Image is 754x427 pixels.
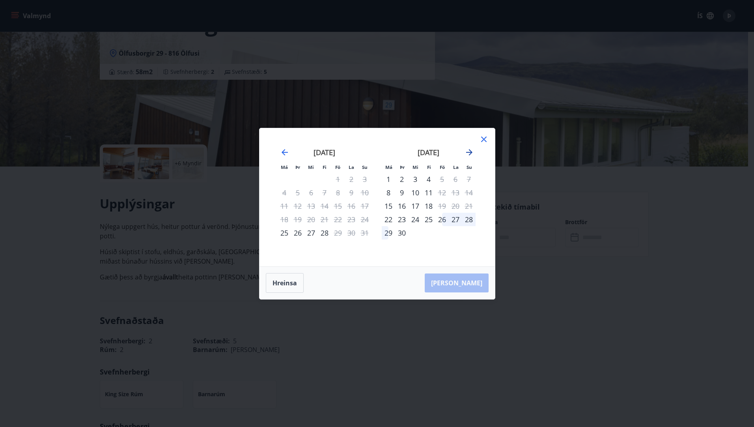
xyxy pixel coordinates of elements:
[291,226,304,240] td: Choose þriðjudagur, 26. ágúst 2025 as your check-in date. It’s available.
[435,186,449,199] div: Aðeins útritun í boði
[435,199,449,213] div: Aðeins útritun í boði
[345,226,358,240] td: Not available. laugardagur, 30. ágúst 2025
[449,199,462,213] td: Not available. laugardagur, 20. september 2025
[362,164,368,170] small: Su
[382,226,395,240] div: 29
[409,186,422,199] td: Choose miðvikudagur, 10. september 2025 as your check-in date. It’s available.
[395,186,409,199] div: 9
[382,199,395,213] div: Aðeins innritun í boði
[318,226,331,240] td: Choose fimmtudagur, 28. ágúst 2025 as your check-in date. It’s available.
[409,199,422,213] td: Choose miðvikudagur, 17. september 2025 as your check-in date. It’s available.
[418,148,439,157] strong: [DATE]
[281,164,288,170] small: Má
[314,148,335,157] strong: [DATE]
[291,213,304,226] td: Not available. þriðjudagur, 19. ágúst 2025
[409,186,422,199] div: 10
[412,164,418,170] small: Mi
[395,213,409,226] div: 23
[382,199,395,213] td: Choose mánudagur, 15. september 2025 as your check-in date. It’s available.
[291,186,304,199] td: Not available. þriðjudagur, 5. ágúst 2025
[278,226,291,240] div: Aðeins innritun í boði
[358,226,371,240] td: Not available. sunnudagur, 31. ágúst 2025
[382,172,395,186] div: Aðeins innritun í boði
[318,186,331,199] td: Not available. fimmtudagur, 7. ágúst 2025
[278,199,291,213] td: Not available. mánudagur, 11. ágúst 2025
[358,199,371,213] td: Not available. sunnudagur, 17. ágúst 2025
[422,199,435,213] td: Choose fimmtudagur, 18. september 2025 as your check-in date. It’s available.
[335,164,340,170] small: Fö
[409,199,422,213] div: 17
[395,213,409,226] td: Choose þriðjudagur, 23. september 2025 as your check-in date. It’s available.
[291,226,304,240] div: 26
[385,164,392,170] small: Má
[304,226,318,240] div: 27
[449,186,462,199] td: Not available. laugardagur, 13. september 2025
[304,213,318,226] td: Not available. miðvikudagur, 20. ágúst 2025
[331,186,345,199] td: Not available. föstudagur, 8. ágúst 2025
[395,199,409,213] td: Choose þriðjudagur, 16. september 2025 as your check-in date. It’s available.
[382,172,395,186] td: Choose mánudagur, 1. september 2025 as your check-in date. It’s available.
[422,213,435,226] td: Choose fimmtudagur, 25. september 2025 as your check-in date. It’s available.
[318,213,331,226] td: Not available. fimmtudagur, 21. ágúst 2025
[395,186,409,199] td: Choose þriðjudagur, 9. september 2025 as your check-in date. It’s available.
[435,172,449,186] div: Aðeins útritun í boði
[462,199,476,213] td: Not available. sunnudagur, 21. september 2025
[269,138,485,257] div: Calendar
[435,186,449,199] td: Not available. föstudagur, 12. september 2025
[422,172,435,186] div: 4
[422,199,435,213] div: 18
[395,172,409,186] div: 2
[409,213,422,226] td: Choose miðvikudagur, 24. september 2025 as your check-in date. It’s available.
[382,213,395,226] div: Aðeins innritun í boði
[409,213,422,226] div: 24
[331,213,345,226] td: Not available. föstudagur, 22. ágúst 2025
[318,199,331,213] td: Not available. fimmtudagur, 14. ágúst 2025
[449,213,462,226] td: Choose laugardagur, 27. september 2025 as your check-in date. It’s available.
[382,226,395,240] td: Choose mánudagur, 29. september 2025 as your check-in date. It’s available.
[435,172,449,186] td: Not available. föstudagur, 5. september 2025
[435,213,449,226] div: 26
[323,164,327,170] small: Fi
[304,186,318,199] td: Not available. miðvikudagur, 6. ágúst 2025
[409,172,422,186] td: Choose miðvikudagur, 3. september 2025 as your check-in date. It’s available.
[395,199,409,213] div: 16
[435,199,449,213] td: Not available. föstudagur, 19. september 2025
[462,186,476,199] td: Not available. sunnudagur, 14. september 2025
[358,186,371,199] td: Not available. sunnudagur, 10. ágúst 2025
[440,164,445,170] small: Fö
[449,213,462,226] div: 27
[449,172,462,186] td: Not available. laugardagur, 6. september 2025
[435,213,449,226] td: Choose föstudagur, 26. september 2025 as your check-in date. It’s available.
[331,226,345,240] td: Not available. föstudagur, 29. ágúst 2025
[278,213,291,226] td: Not available. mánudagur, 18. ágúst 2025
[349,164,354,170] small: La
[462,213,476,226] td: Choose sunnudagur, 28. september 2025 as your check-in date. It’s available.
[295,164,300,170] small: Þr
[382,186,395,199] td: Choose mánudagur, 8. september 2025 as your check-in date. It’s available.
[291,199,304,213] td: Not available. þriðjudagur, 12. ágúst 2025
[278,226,291,240] td: Choose mánudagur, 25. ágúst 2025 as your check-in date. It’s available.
[280,148,289,157] div: Move backward to switch to the previous month.
[467,164,472,170] small: Su
[304,226,318,240] td: Choose miðvikudagur, 27. ágúst 2025 as your check-in date. It’s available.
[422,186,435,199] div: 11
[427,164,431,170] small: Fi
[331,226,345,240] div: Aðeins útritun í boði
[345,199,358,213] td: Not available. laugardagur, 16. ágúst 2025
[358,172,371,186] td: Not available. sunnudagur, 3. ágúst 2025
[266,273,304,293] button: Hreinsa
[462,213,476,226] div: 28
[382,186,395,199] div: Aðeins innritun í boði
[331,199,345,213] td: Not available. föstudagur, 15. ágúst 2025
[409,172,422,186] div: 3
[318,226,331,240] div: 28
[308,164,314,170] small: Mi
[331,172,345,186] td: Not available. föstudagur, 1. ágúst 2025
[395,172,409,186] td: Choose þriðjudagur, 2. september 2025 as your check-in date. It’s available.
[453,164,459,170] small: La
[358,213,371,226] td: Not available. sunnudagur, 24. ágúst 2025
[422,172,435,186] td: Choose fimmtudagur, 4. september 2025 as your check-in date. It’s available.
[345,213,358,226] td: Not available. laugardagur, 23. ágúst 2025
[382,213,395,226] td: Choose mánudagur, 22. september 2025 as your check-in date. It’s available.
[345,186,358,199] td: Not available. laugardagur, 9. ágúst 2025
